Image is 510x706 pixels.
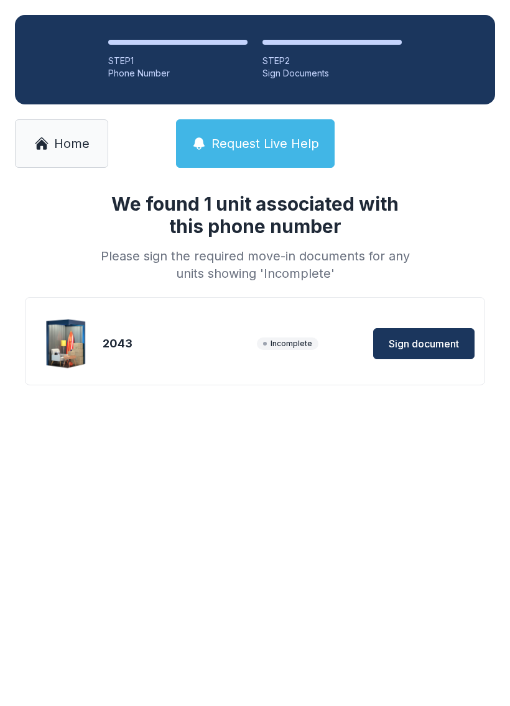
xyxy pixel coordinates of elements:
div: Please sign the required move-in documents for any units showing 'Incomplete' [96,247,414,282]
div: STEP 1 [108,55,248,67]
span: Request Live Help [211,135,319,152]
div: Sign Documents [262,67,402,80]
div: STEP 2 [262,55,402,67]
span: Home [54,135,90,152]
div: Phone Number [108,67,248,80]
span: Incomplete [257,337,318,350]
span: Sign document [389,336,459,351]
div: 2043 [103,335,252,352]
h1: We found 1 unit associated with this phone number [96,193,414,237]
